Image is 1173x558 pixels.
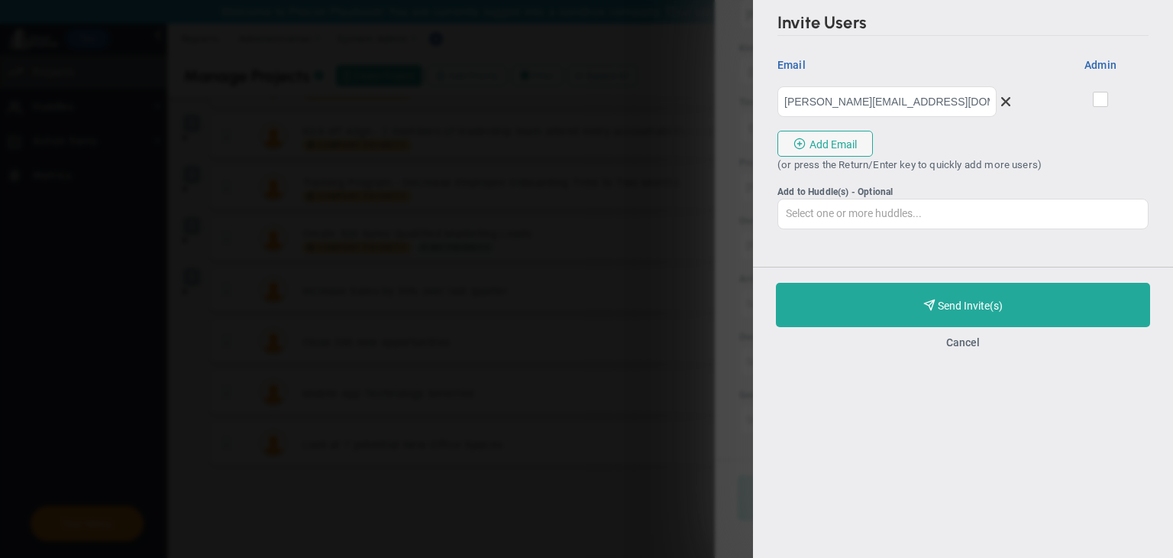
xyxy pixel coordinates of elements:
div: Select one or more Huddles... The invited User(s) will be added to the Huddle as a member. [777,187,1149,197]
span: Admin [1084,58,1116,73]
span: (or press the Return/Enter key to quickly add more users) [777,159,1042,170]
button: Add Email [777,131,873,157]
button: Cancel [946,336,980,349]
button: Send Invite(s) [776,283,1150,327]
span: Email [777,58,941,73]
input: Add to Huddle(s) - Optional [778,200,1148,227]
span: Send Invite(s) [938,300,1003,312]
h2: Invite Users [777,12,1149,36]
